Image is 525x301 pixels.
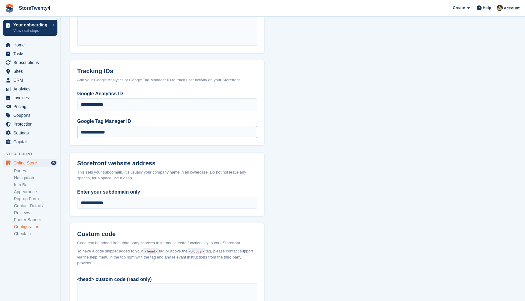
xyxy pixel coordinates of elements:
span: Coupons [13,111,50,120]
label: Google Analytics ID [77,90,257,97]
h2: Custom code [77,231,257,238]
p: View next steps [13,28,50,33]
span: Analytics [13,85,50,93]
div: This sets your subdomain. It's usually your company name in all lowercase. Do not not leave any s... [77,169,257,181]
a: Contact Details [14,203,57,209]
a: menu [3,85,57,93]
span: Settings [13,129,50,137]
a: Reviews [14,210,57,216]
label: Enter your subdomain only [77,188,257,196]
a: menu [3,76,57,84]
code: <head> [143,248,159,254]
span: Help [483,5,491,11]
span: Sites [13,67,50,76]
a: StoreTwenty4 [16,3,53,13]
a: menu [3,67,57,76]
img: Lee Hanlon [497,5,503,11]
code: </body> [187,248,205,254]
a: Appearance [14,189,57,195]
a: menu [3,159,57,167]
a: menu [3,129,57,137]
span: Invoices [13,93,50,102]
div: Code can be added from third party services to introduce extra functionality to your Storefront. [77,240,257,246]
p: Your onboarding [13,23,50,27]
span: Subscriptions [13,58,50,67]
div: Add your Google Analytics or Google Tag Manager ID to track user activity on your Storefront. [77,77,257,83]
a: menu [3,41,57,49]
a: Navigation [14,175,57,181]
a: Preview store [50,159,57,167]
a: Pop-up Form [14,196,57,202]
div: <head> custom code (read only) [77,276,257,283]
a: Your onboarding View next steps [3,20,57,36]
span: Pricing [13,102,50,111]
span: Create [453,5,465,11]
span: Account [504,5,520,11]
a: Configuration [14,224,57,230]
a: menu [3,137,57,146]
a: Check-in [14,231,57,237]
span: Online Store [13,159,50,167]
h2: Tracking IDs [77,68,257,75]
span: Storefront [5,151,60,157]
a: menu [3,93,57,102]
span: Capital [13,137,50,146]
span: Tasks [13,49,50,58]
span: CRM [13,76,50,84]
a: menu [3,49,57,58]
h2: Storefront website address [77,160,257,167]
a: Footer Banner [14,217,57,223]
img: stora-icon-8386f47178a22dfd0bd8f6a31ec36ba5ce8667c1dd55bd0f319d3a0aa187defe.svg [5,4,14,13]
label: Google Tag Manager ID [77,118,257,125]
a: Pages [14,168,57,174]
span: To have a code snippet added to your tag or above the tag, please contact support via the help me... [77,248,257,266]
span: Home [13,41,50,49]
a: menu [3,120,57,128]
a: menu [3,111,57,120]
a: menu [3,102,57,111]
span: Protection [13,120,50,128]
a: menu [3,58,57,67]
a: Info Bar [14,182,57,188]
